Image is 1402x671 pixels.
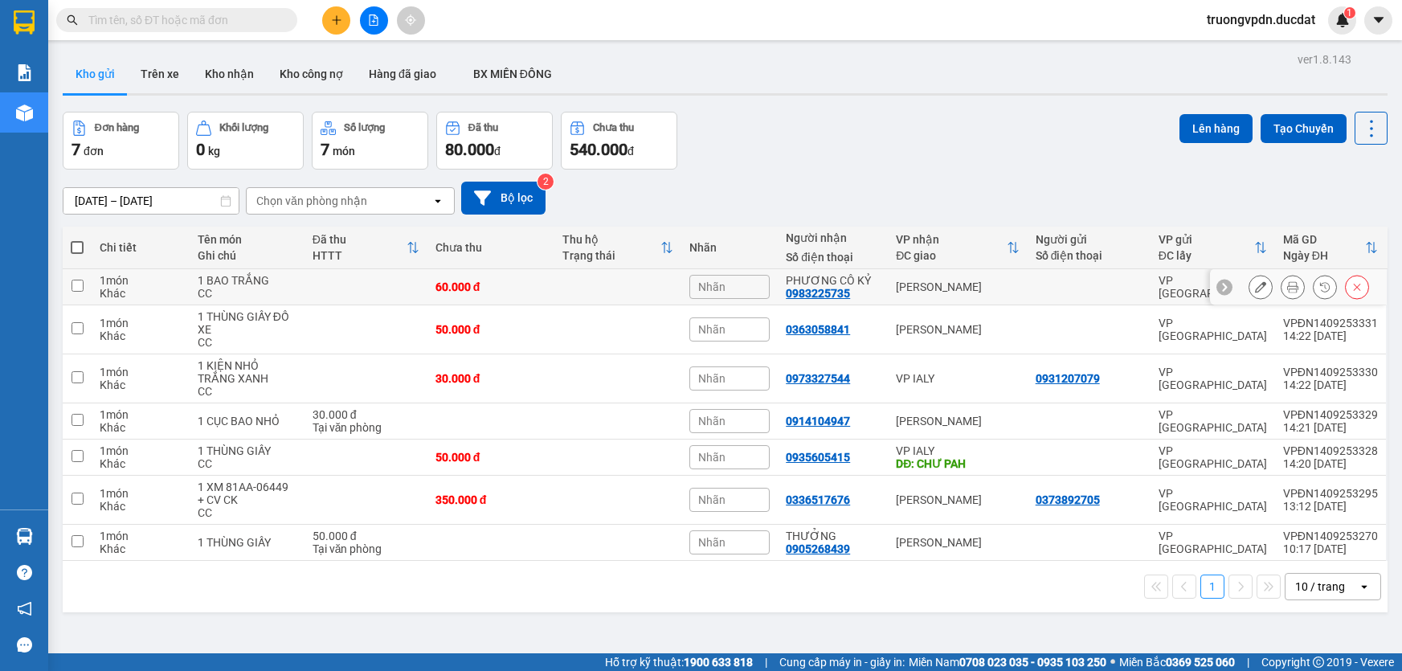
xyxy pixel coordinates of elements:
[100,542,182,555] div: Khác
[198,457,296,470] div: CC
[435,493,546,506] div: 350.000 đ
[1347,7,1352,18] span: 1
[435,372,546,385] div: 30.000 đ
[1194,10,1328,30] span: truongvpdn.ducdat
[187,112,304,170] button: Khối lượng0kg
[1159,408,1267,434] div: VP [GEOGRAPHIC_DATA]
[896,249,1007,262] div: ĐC giao
[786,372,850,385] div: 0973327544
[1313,657,1324,668] span: copyright
[605,653,753,671] span: Hỗ trợ kỹ thuật:
[95,122,139,133] div: Đơn hàng
[100,487,182,500] div: 1 món
[1283,317,1378,329] div: VPĐN1409253331
[100,329,182,342] div: Khác
[100,500,182,513] div: Khác
[786,542,850,555] div: 0905268439
[17,565,32,580] span: question-circle
[313,421,419,434] div: Tại văn phòng
[1036,372,1100,385] div: 0931207079
[100,274,182,287] div: 1 món
[100,444,182,457] div: 1 món
[256,193,367,209] div: Chọn văn phòng nhận
[1298,51,1351,68] div: ver 1.8.143
[1283,408,1378,421] div: VPĐN1409253329
[313,530,419,542] div: 50.000 đ
[1295,579,1345,595] div: 10 / trang
[896,457,1020,470] div: DĐ: CHƯ PAH
[786,493,850,506] div: 0336517676
[959,656,1106,669] strong: 0708 023 035 - 0935 103 250
[397,6,425,35] button: aim
[698,280,726,293] span: Nhãn
[313,542,419,555] div: Tại văn phòng
[1283,249,1365,262] div: Ngày ĐH
[198,249,296,262] div: Ghi chú
[1283,444,1378,457] div: VPĐN1409253328
[1166,656,1235,669] strong: 0369 525 060
[554,227,681,269] th: Toggle SortBy
[198,506,296,519] div: CC
[786,415,850,428] div: 0914104947
[593,122,634,133] div: Chưa thu
[1249,275,1273,299] div: Sửa đơn hàng
[1159,530,1267,555] div: VP [GEOGRAPHIC_DATA]
[1159,233,1254,246] div: VP gửi
[84,145,104,158] span: đơn
[445,140,494,159] span: 80.000
[1283,500,1378,513] div: 13:12 [DATE]
[562,233,660,246] div: Thu hộ
[698,415,726,428] span: Nhãn
[100,408,182,421] div: 1 món
[333,145,355,158] span: món
[896,323,1020,336] div: [PERSON_NAME]
[100,378,182,391] div: Khác
[538,174,554,190] sup: 2
[100,317,182,329] div: 1 món
[1036,249,1142,262] div: Số điện thoại
[331,14,342,26] span: plus
[16,528,33,545] img: warehouse-icon
[431,194,444,207] svg: open
[1159,249,1254,262] div: ĐC lấy
[435,451,546,464] div: 50.000 đ
[786,251,880,264] div: Số điện thoại
[1283,378,1378,391] div: 14:22 [DATE]
[1275,227,1386,269] th: Toggle SortBy
[684,656,753,669] strong: 1900 633 818
[896,444,1020,457] div: VP IALY
[100,366,182,378] div: 1 món
[1344,7,1355,18] sup: 1
[1283,542,1378,555] div: 10:17 [DATE]
[765,653,767,671] span: |
[1335,13,1350,27] img: icon-new-feature
[360,6,388,35] button: file-add
[63,55,128,93] button: Kho gửi
[1110,659,1115,665] span: ⚪️
[1200,575,1224,599] button: 1
[1364,6,1392,35] button: caret-down
[88,11,278,29] input: Tìm tên, số ĐT hoặc mã đơn
[198,287,296,300] div: CC
[198,233,296,246] div: Tên món
[72,140,80,159] span: 7
[198,310,296,336] div: 1 THÙNG GIẤY ĐỒ XE
[196,140,205,159] span: 0
[1358,580,1371,593] svg: open
[786,231,880,244] div: Người nhận
[17,637,32,653] span: message
[779,653,905,671] span: Cung cấp máy in - giấy in:
[100,530,182,542] div: 1 món
[1283,329,1378,342] div: 14:22 [DATE]
[1283,530,1378,542] div: VPĐN1409253270
[198,536,296,549] div: 1 THÙNG GIẤY
[786,451,850,464] div: 0935605415
[313,233,407,246] div: Đã thu
[1159,274,1267,300] div: VP [GEOGRAPHIC_DATA]
[1036,493,1100,506] div: 0373892705
[570,140,627,159] span: 540.000
[494,145,501,158] span: đ
[1283,457,1378,470] div: 14:20 [DATE]
[561,112,677,170] button: Chưa thu540.000đ
[208,145,220,158] span: kg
